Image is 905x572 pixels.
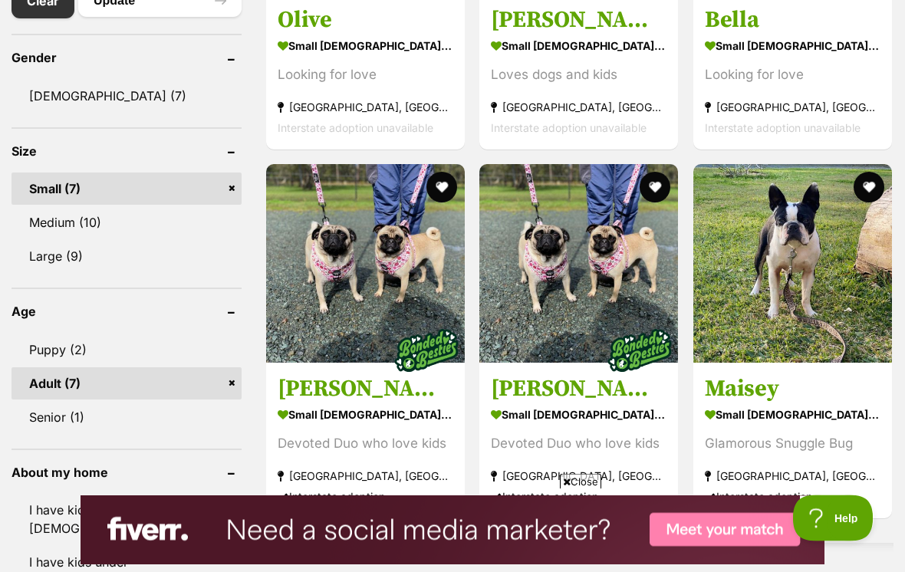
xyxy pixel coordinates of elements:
a: I have kids under [DEMOGRAPHIC_DATA] (5) [12,495,242,545]
a: Maisey small [DEMOGRAPHIC_DATA] Dog Glamorous Snuggle Bug [GEOGRAPHIC_DATA], [GEOGRAPHIC_DATA] In... [693,363,892,519]
strong: [GEOGRAPHIC_DATA], [GEOGRAPHIC_DATA] [491,97,666,118]
a: Puppy (2) [12,334,242,367]
strong: [GEOGRAPHIC_DATA], [GEOGRAPHIC_DATA] [705,97,880,118]
strong: small [DEMOGRAPHIC_DATA] Dog [278,404,453,426]
button: favourite [854,173,884,203]
div: Devoted Duo who love kids [278,434,453,455]
h3: Bella [705,6,880,35]
div: Interstate adoption [491,487,666,508]
h3: Maisey [705,375,880,404]
img: Maisey - Boston Terrier Dog [693,165,892,363]
a: Large (9) [12,241,242,273]
div: Glamorous Snuggle Bug [705,434,880,455]
a: [PERSON_NAME] small [DEMOGRAPHIC_DATA] Dog Devoted Duo who love kids [GEOGRAPHIC_DATA], [GEOGRAPH... [479,363,678,519]
button: favourite [640,173,671,203]
a: Senior (1) [12,402,242,434]
strong: [GEOGRAPHIC_DATA], [GEOGRAPHIC_DATA] [491,466,666,487]
a: Medium (10) [12,207,242,239]
h3: [PERSON_NAME] [278,375,453,404]
strong: small [DEMOGRAPHIC_DATA] Dog [491,404,666,426]
iframe: Help Scout Beacon - Open [793,495,874,541]
a: Small (7) [12,173,242,205]
div: Interstate adoption [705,487,880,508]
strong: [GEOGRAPHIC_DATA], [GEOGRAPHIC_DATA] [278,466,453,487]
span: Interstate adoption unavailable [705,122,861,135]
div: Devoted Duo who love kids [491,434,666,455]
a: [DEMOGRAPHIC_DATA] (7) [12,81,242,113]
strong: small [DEMOGRAPHIC_DATA] Dog [705,404,880,426]
span: Interstate adoption unavailable [491,122,647,135]
strong: [GEOGRAPHIC_DATA], [GEOGRAPHIC_DATA] [705,466,880,487]
strong: [GEOGRAPHIC_DATA], [GEOGRAPHIC_DATA] [278,97,453,118]
a: Adult (7) [12,368,242,400]
img: bonded besties [602,313,679,390]
button: favourite [426,173,457,203]
h3: [PERSON_NAME] [491,375,666,404]
div: Looking for love [705,65,880,86]
span: Interstate adoption unavailable [278,122,433,135]
h3: [PERSON_NAME] [491,6,666,35]
h3: Olive [278,6,453,35]
header: Age [12,305,242,319]
header: Size [12,145,242,159]
iframe: Advertisement [81,495,824,564]
span: Close [560,474,601,489]
img: bonded besties [388,313,465,390]
div: Interstate adoption [278,487,453,508]
strong: small [DEMOGRAPHIC_DATA] Dog [705,35,880,58]
div: Loves dogs and kids [491,65,666,86]
img: Peggy-Sue - Pug Dog [479,165,678,363]
header: Gender [12,51,242,65]
a: [PERSON_NAME] small [DEMOGRAPHIC_DATA] Dog Devoted Duo who love kids [GEOGRAPHIC_DATA], [GEOGRAPH... [266,363,465,519]
div: Looking for love [278,65,453,86]
header: About my home [12,466,242,480]
img: Bobbi-Jo - Pug Dog [266,165,465,363]
strong: small [DEMOGRAPHIC_DATA] Dog [278,35,453,58]
strong: small [DEMOGRAPHIC_DATA] Dog [491,35,666,58]
img: https://img.kwcdn.com/product/open/15c980a5eba4417eb5593f5bbdc1201b-goods.jpeg?imageMogr2/strip/s... [117,97,230,192]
